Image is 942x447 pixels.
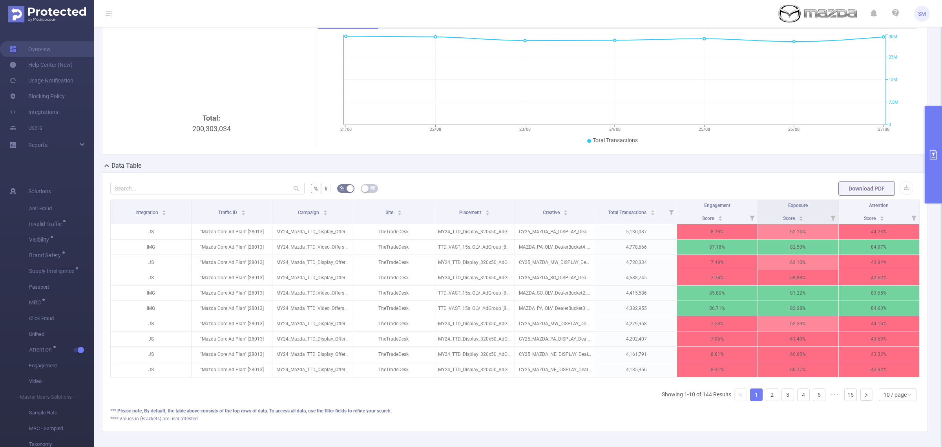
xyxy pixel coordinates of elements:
span: Attention [869,203,889,208]
i: icon: caret-up [564,209,568,211]
span: Exposure [788,203,808,208]
p: "Mazda Core Ad Plan" [28013] [192,224,272,239]
tspan: 23/08 [519,127,531,132]
p: 86.71 % [677,301,758,316]
i: icon: caret-up [718,215,722,217]
span: Passport [29,279,94,295]
p: 4,720,334 [596,255,677,270]
tspan: 26/08 [788,127,800,132]
p: MY24_TTD_Display_320x50_AdGroup [8290435] [434,362,515,377]
p: JS [111,255,191,270]
i: icon: caret-up [799,215,803,217]
span: Traffic ID [218,210,238,215]
span: Supply Intelligence [29,268,77,274]
p: MY24_Mazda_TTD_Video_Offers [231124] [272,240,353,255]
p: 60.60 % [758,347,838,362]
p: CY25_MAZDA_PA_DISPLAY_DealerBucket3_320x50.zip [5210913] [515,332,595,346]
p: JS [111,224,191,239]
p: "Mazda Core Ad Plan" [28013] [192,347,272,362]
span: Video [29,374,94,389]
p: CY25_MAZDA_MW_DISPLAY_DealerBucket4_320x50.zip [5210881] [515,316,595,331]
p: TheTradeDesk [353,362,434,377]
span: Invalid Traffic [29,221,64,227]
b: Total: [203,114,220,122]
i: Filter menu [747,211,758,224]
tspan: 25/08 [698,127,710,132]
p: "Mazda Core Ad Plan" [28013] [192,286,272,300]
div: Sort [650,209,655,214]
p: IMG [111,240,191,255]
p: TTD_VAST_15s_OLV_AdGroup [8141800] [434,240,515,255]
p: MY24_Mazda_TTD_Video_Offers [231124] [272,301,353,316]
p: "Mazda Core Ad Plan" [28013] [192,301,272,316]
a: 1 [750,389,762,401]
i: icon: caret-down [564,212,568,214]
li: Next 5 Pages [829,388,841,401]
p: 4,778,666 [596,240,677,255]
p: 81.22 % [758,286,838,300]
p: 82.50 % [758,240,838,255]
p: MAZDA_PA_OLV_DealerBucket3_15s.zip [4842588] [515,301,595,316]
p: 5,130,087 [596,224,677,239]
div: Sort [241,209,246,214]
p: 83.65 % [839,286,919,300]
span: Integration [135,210,159,215]
p: MY24_Mazda_TTD_Display_Offers [235828] [272,255,353,270]
div: Sort [485,209,490,214]
span: Unified [29,326,94,342]
i: icon: caret-down [323,212,327,214]
p: TheTradeDesk [353,224,434,239]
span: Score [864,216,877,221]
span: Score [702,216,715,221]
span: Campaign [298,210,320,215]
p: IMG [111,286,191,300]
span: Brand Safety [29,253,64,258]
li: 1 [750,388,763,401]
p: 8.23 % [677,224,758,239]
i: icon: caret-up [650,209,655,211]
i: Filter menu [827,211,838,224]
p: MY24_TTD_Display_320x50_AdGroup [8290435] [434,224,515,239]
p: 84.97 % [839,240,919,255]
p: JS [111,316,191,331]
p: 8.31 % [677,362,758,377]
a: 15 [845,389,856,401]
span: Visibility [29,237,52,242]
p: TheTradeDesk [353,316,434,331]
p: 8.61 % [677,347,758,362]
a: 4 [798,389,809,401]
a: 2 [766,389,778,401]
div: Sort [162,209,166,214]
i: icon: caret-up [397,209,402,211]
a: Reports [28,137,47,153]
button: Download PDF [838,181,895,196]
p: TheTradeDesk [353,286,434,300]
tspan: 22/08 [429,127,441,132]
p: "Mazda Core Ad Plan" [28013] [192,316,272,331]
p: 43.69 % [839,332,919,346]
tspan: 15M [889,77,897,82]
p: MY24_Mazda_TTD_Display_Offers [235828] [272,347,353,362]
p: MY24_Mazda_TTD_Display_Offers [235828] [272,332,353,346]
p: 61.49 % [758,332,838,346]
p: JS [111,332,191,346]
span: ••• [829,388,841,401]
span: Site [385,210,394,215]
p: MY24_TTD_Display_320x50_AdGroup [8290435] [434,332,515,346]
span: Solutions [28,183,51,199]
tspan: 30M [889,35,897,40]
p: 84.63 % [839,301,919,316]
div: **** Values in (Brackets) are user attested [110,415,920,422]
p: 59.83 % [758,270,838,285]
div: Sort [563,209,568,214]
span: Attention [29,347,55,352]
span: Reports [28,142,47,148]
span: Total Transactions [608,210,648,215]
a: Users [9,120,42,136]
li: 5 [813,388,825,401]
img: Protected Media [8,6,86,22]
a: Blocking Policy [9,88,65,104]
span: Anti-Fraud [29,201,94,216]
i: icon: right [864,393,869,398]
p: MAZDA_PA_OLV_DealerBucket4_15s.zip [4842587] [515,240,595,255]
